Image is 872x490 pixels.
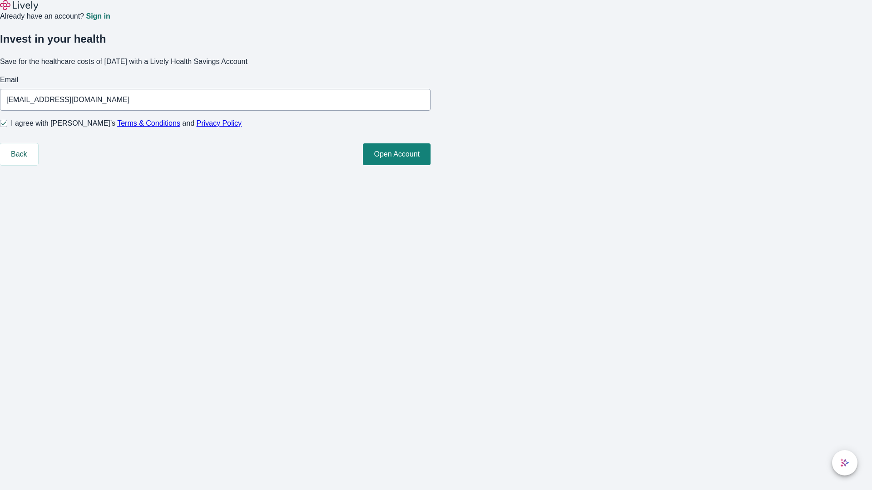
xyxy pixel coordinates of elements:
span: I agree with [PERSON_NAME]’s and [11,118,242,129]
button: Open Account [363,143,431,165]
a: Terms & Conditions [117,119,180,127]
button: chat [832,450,857,475]
svg: Lively AI Assistant [840,458,849,467]
a: Sign in [86,13,110,20]
a: Privacy Policy [197,119,242,127]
